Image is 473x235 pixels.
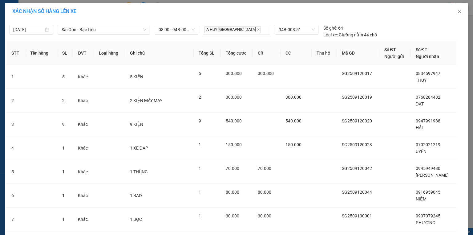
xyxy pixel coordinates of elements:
[226,118,242,123] span: 540.000
[130,122,143,127] span: 9 KIỆN
[416,190,440,195] span: 0916959045
[130,217,142,222] span: 1 BỌC
[13,26,44,33] input: 13/09/2025
[226,142,242,147] span: 150.000
[130,193,142,198] span: 1 BAO
[6,184,25,208] td: 6
[6,113,25,136] td: 3
[62,74,65,79] span: 5
[416,142,440,147] span: 0702021219
[62,169,65,174] span: 1
[73,65,94,89] td: Khác
[258,71,274,76] span: 300.000
[73,160,94,184] td: Khác
[416,166,440,171] span: 0945949480
[457,9,462,14] span: close
[143,28,147,31] span: down
[73,136,94,160] td: Khác
[62,25,146,34] span: Sài Gòn - Bạc Liêu
[6,41,25,65] th: STT
[73,89,94,113] td: Khác
[226,95,242,100] span: 300.000
[199,190,201,195] span: 1
[416,220,435,225] span: PHƯỢNG
[258,190,271,195] span: 80.000
[258,213,271,218] span: 30.000
[199,213,201,218] span: 1
[416,95,440,100] span: 0768284482
[125,41,194,65] th: Ghi chú
[226,166,239,171] span: 70.000
[199,142,201,147] span: 1
[94,41,125,65] th: Loại hàng
[62,122,65,127] span: 9
[451,3,468,20] button: Close
[253,41,280,65] th: CR
[323,25,337,31] span: Số ghế:
[6,136,25,160] td: 4
[285,142,301,147] span: 150.000
[57,41,73,65] th: SL
[342,190,372,195] span: SG2509120044
[130,98,162,103] span: 2 KIỆN MÁY MAY
[73,208,94,231] td: Khác
[416,125,423,130] span: HẢI
[416,118,440,123] span: 0947991988
[221,41,253,65] th: Tổng cước
[312,41,337,65] th: Thu hộ
[73,113,94,136] td: Khác
[323,31,377,38] div: Giường nằm 44 chỗ
[62,146,65,150] span: 1
[12,8,76,14] span: XÁC NHẬN SỐ HÀNG LÊN XE
[226,71,242,76] span: 300.000
[257,28,260,31] span: close
[199,118,201,123] span: 9
[204,26,261,33] span: A HUY [GEOGRAPHIC_DATA]
[6,89,25,113] td: 2
[416,71,440,76] span: 0834597947
[416,101,424,106] span: ĐẠT
[279,25,314,34] span: 94B-003.51
[416,213,440,218] span: 0907079245
[416,54,439,59] span: Người nhận
[194,41,221,65] th: Tổng SL
[416,173,449,178] span: [PERSON_NAME]
[159,25,195,34] span: 08:00 - 94B-003.51
[285,95,301,100] span: 300.000
[62,217,65,222] span: 1
[130,146,148,150] span: 1 XE ĐẠP
[342,95,372,100] span: SG2509120019
[258,166,271,171] span: 70.000
[384,54,404,59] span: Người gửi
[337,41,379,65] th: Mã GD
[130,169,148,174] span: 1 THÙNG
[342,166,372,171] span: SG2509120042
[130,74,143,79] span: 5 KIỆN
[226,190,239,195] span: 80.000
[6,65,25,89] td: 1
[62,193,65,198] span: 1
[285,118,301,123] span: 540.000
[73,41,94,65] th: ĐVT
[342,142,372,147] span: SG2509120023
[199,71,201,76] span: 5
[199,95,201,100] span: 2
[384,47,396,52] span: Số ĐT
[323,31,338,38] span: Loại xe:
[342,213,372,218] span: SG2509130001
[416,47,427,52] span: Số ĐT
[226,213,239,218] span: 30.000
[281,41,312,65] th: CC
[342,118,372,123] span: SG2509120020
[416,78,427,83] span: THUÝ
[6,160,25,184] td: 5
[416,196,427,201] span: NIỆM
[25,41,57,65] th: Tên hàng
[323,25,343,31] div: 64
[416,149,427,154] span: UYÊN
[199,166,201,171] span: 1
[6,208,25,231] td: 7
[73,184,94,208] td: Khác
[342,71,372,76] span: SG2509120017
[62,98,65,103] span: 2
